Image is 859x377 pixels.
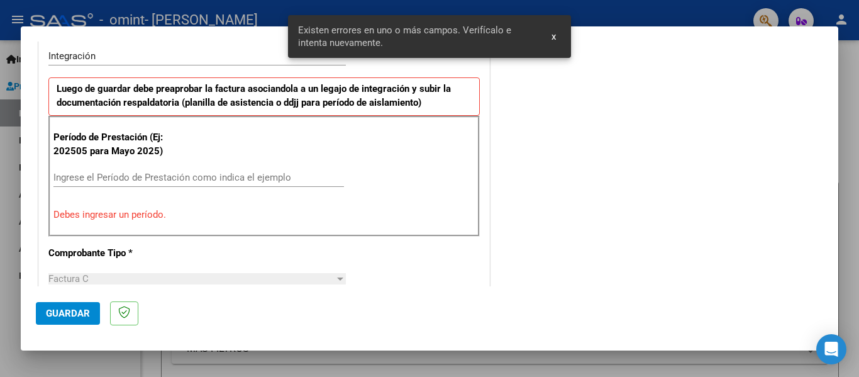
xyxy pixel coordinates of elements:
button: Guardar [36,302,100,325]
strong: Luego de guardar debe preaprobar la factura asociandola a un legajo de integración y subir la doc... [57,83,451,109]
p: Comprobante Tipo * [48,246,178,261]
span: Factura C [48,273,89,284]
p: Debes ingresar un período. [53,208,475,222]
p: Período de Prestación (Ej: 202505 para Mayo 2025) [53,130,180,159]
span: x [551,31,556,42]
span: Guardar [46,308,90,319]
div: Open Intercom Messenger [816,334,846,364]
button: x [541,25,566,48]
span: Integración [48,50,96,62]
span: Existen errores en uno o más campos. Verifícalo e intenta nuevamente. [298,24,537,49]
